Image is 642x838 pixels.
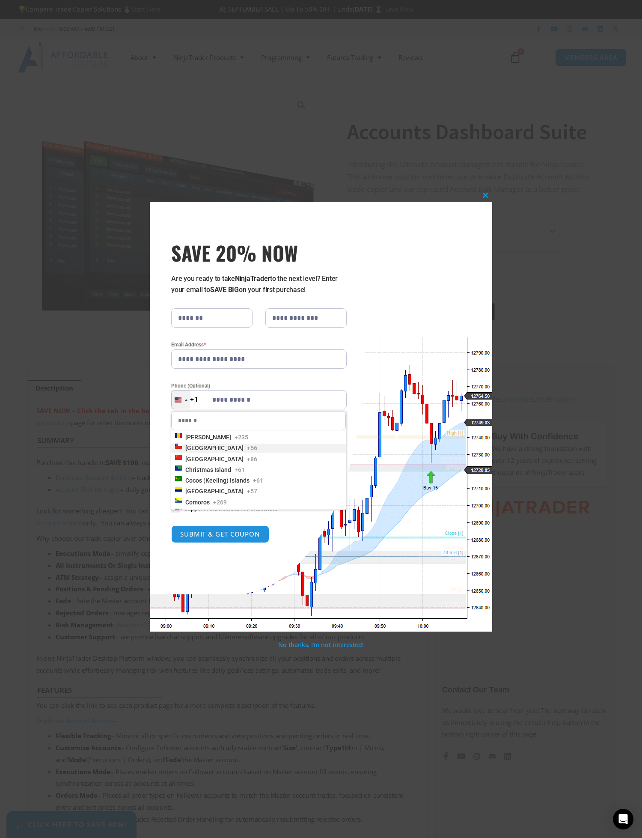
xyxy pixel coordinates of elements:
[185,509,244,517] span: [GEOGRAPHIC_DATA]
[171,340,347,349] label: Email Address
[235,465,245,474] span: +61
[171,525,269,543] button: SUBMIT & GET COUPON
[171,241,347,265] h3: SAVE 20% NOW
[185,487,244,495] span: [GEOGRAPHIC_DATA]
[185,476,250,485] span: Cocos (Keeling) Islands
[185,433,231,441] span: [PERSON_NAME]
[171,382,347,390] label: Phone (Optional)
[210,286,239,294] strong: SAVE BIG
[190,394,199,406] div: +1
[171,411,346,430] input: Search
[185,455,244,463] span: [GEOGRAPHIC_DATA]
[235,433,248,441] span: +235
[171,430,346,510] ul: List of countries
[247,487,257,495] span: +57
[235,274,270,283] strong: NinjaTrader
[253,476,263,485] span: +61
[185,498,210,507] span: Comoros
[185,444,244,452] span: [GEOGRAPHIC_DATA]
[247,444,257,452] span: +56
[213,498,227,507] span: +269
[171,390,199,409] button: Selected country
[613,809,633,829] div: Open Intercom Messenger
[185,465,231,474] span: Christmas Island
[247,455,257,463] span: +86
[278,641,363,649] a: No thanks, I’m not interested!
[171,273,347,295] p: Are you ready to take to the next level? Enter your email to on your first purchase!
[247,509,261,517] span: +242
